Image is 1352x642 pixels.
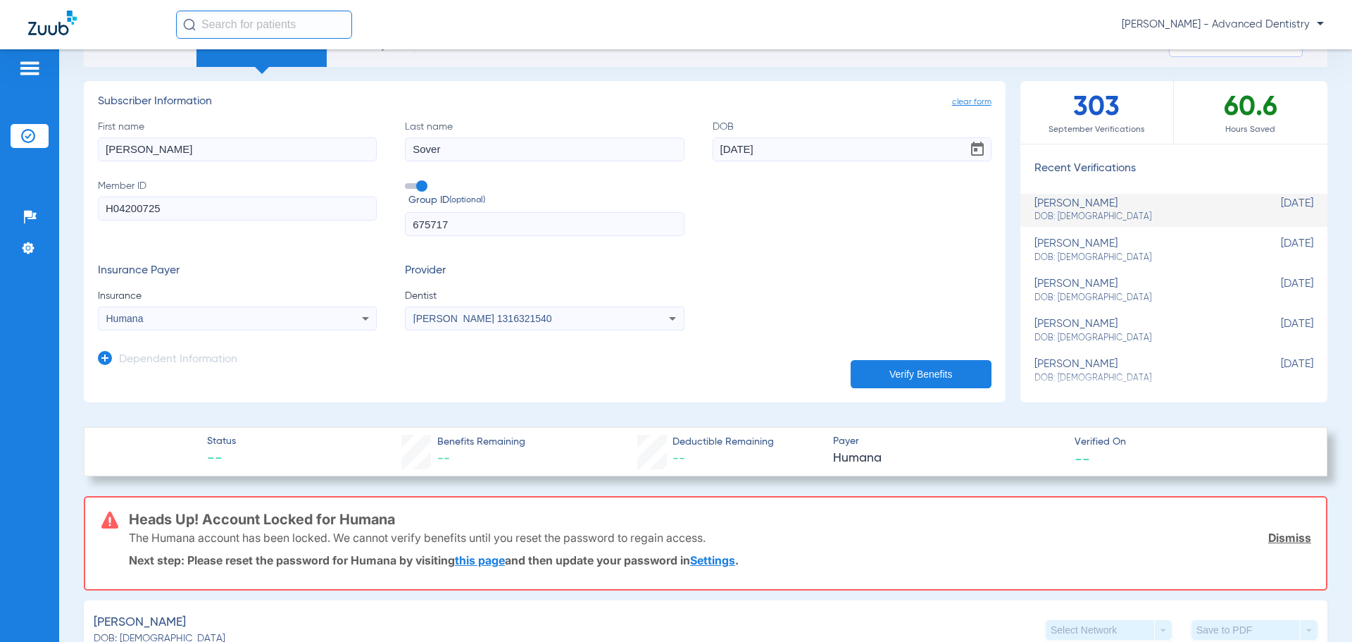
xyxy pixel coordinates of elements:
[98,197,377,221] input: Member ID
[1174,123,1327,137] span: Hours Saved
[18,60,41,77] img: hamburger-icon
[713,137,991,161] input: DOBOpen calendar
[101,512,118,529] img: error-icon
[833,450,1063,467] span: Humana
[405,120,684,161] label: Last name
[405,264,684,278] h3: Provider
[129,531,706,545] p: The Humana account has been locked. We cannot verify benefits until you reset the password to reg...
[94,614,186,631] span: [PERSON_NAME]
[1243,278,1313,304] span: [DATE]
[437,452,450,465] span: --
[1020,162,1327,176] h3: Recent Verifications
[405,289,684,303] span: Dentist
[690,553,735,567] a: Settings
[207,450,236,469] span: --
[1034,237,1243,264] div: [PERSON_NAME]
[129,553,1311,567] p: Next step: Please reset the password for Humana by visiting and then update your password in .
[1268,531,1311,545] a: Dismiss
[1034,252,1243,264] span: DOB: [DEMOGRAPHIC_DATA]
[129,512,1311,526] h3: Heads Up! Account Locked for Humana
[98,137,377,161] input: First name
[1243,318,1313,344] span: [DATE]
[207,434,236,449] span: Status
[455,553,505,567] a: this page
[1034,318,1243,344] div: [PERSON_NAME]
[672,435,774,450] span: Deductible Remaining
[408,193,684,208] span: Group ID
[1122,18,1324,32] span: [PERSON_NAME] - Advanced Dentistry
[413,313,552,324] span: [PERSON_NAME] 1316321540
[1243,358,1313,384] span: [DATE]
[1034,372,1243,385] span: DOB: [DEMOGRAPHIC_DATA]
[98,264,377,278] h3: Insurance Payer
[1075,435,1304,450] span: Verified On
[1075,451,1090,466] span: --
[437,435,525,450] span: Benefits Remaining
[1174,81,1327,144] div: 60.6
[183,18,196,31] img: Search Icon
[952,95,991,109] span: clear form
[1034,292,1243,304] span: DOB: [DEMOGRAPHIC_DATA]
[833,434,1063,449] span: Payer
[963,135,991,163] button: Open calendar
[405,137,684,161] input: Last name
[106,313,144,324] span: Humana
[1020,81,1174,144] div: 303
[1034,332,1243,345] span: DOB: [DEMOGRAPHIC_DATA]
[1243,197,1313,223] span: [DATE]
[1034,211,1243,223] span: DOB: [DEMOGRAPHIC_DATA]
[1243,237,1313,264] span: [DATE]
[28,11,77,35] img: Zuub Logo
[713,120,991,161] label: DOB
[1034,197,1243,223] div: [PERSON_NAME]
[98,120,377,161] label: First name
[1034,278,1243,304] div: [PERSON_NAME]
[449,193,485,208] small: (optional)
[1034,358,1243,384] div: [PERSON_NAME]
[98,289,377,303] span: Insurance
[851,360,991,388] button: Verify Benefits
[98,179,377,237] label: Member ID
[1020,123,1173,137] span: September Verifications
[672,452,685,465] span: --
[98,95,991,109] h3: Subscriber Information
[119,353,237,367] h3: Dependent Information
[176,11,352,39] input: Search for patients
